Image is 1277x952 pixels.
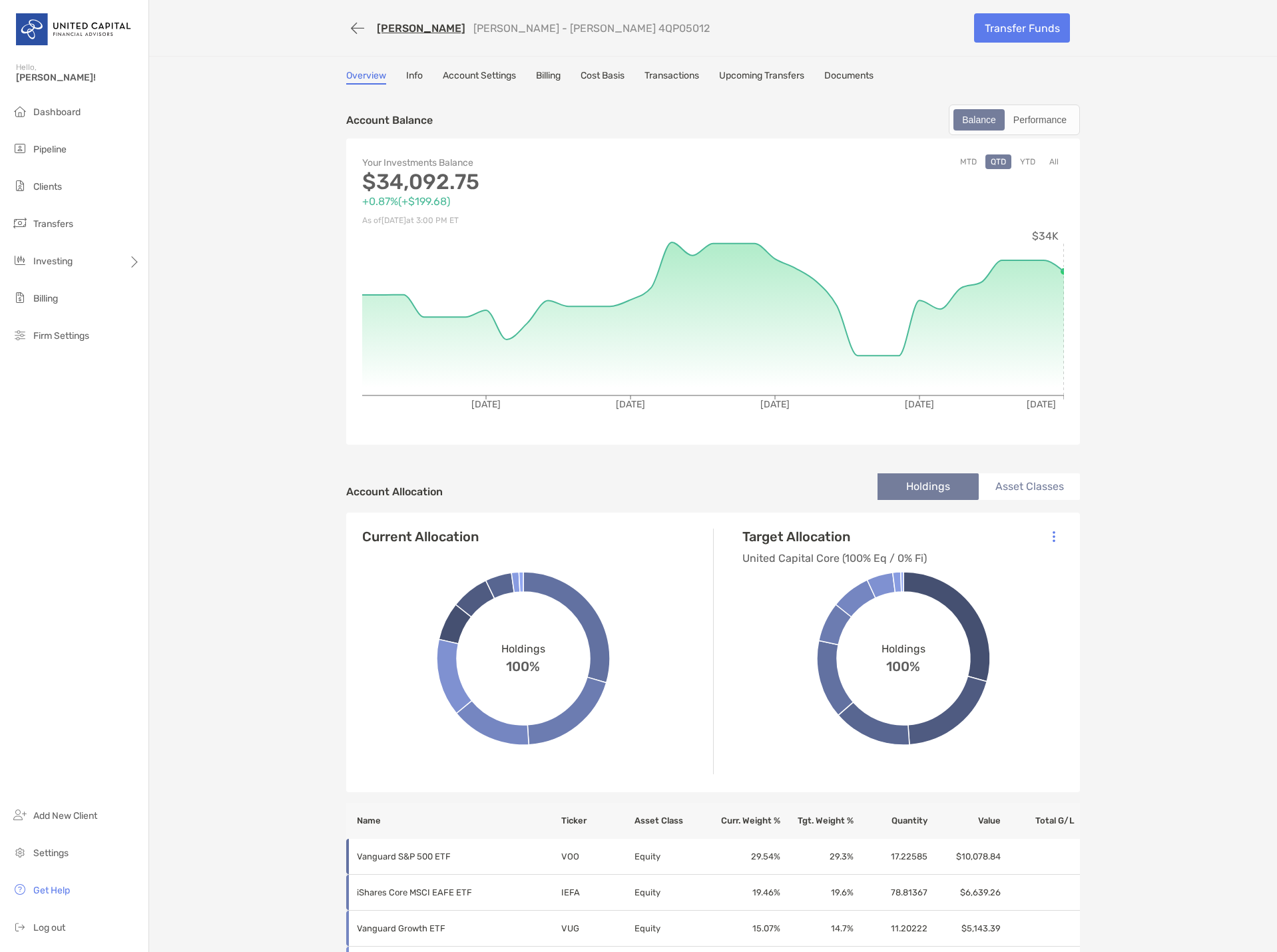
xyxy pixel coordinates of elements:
td: 78.81367 [854,875,927,911]
span: [PERSON_NAME]! [16,72,140,83]
button: All [1044,154,1064,169]
img: billing icon [12,290,28,306]
button: MTD [955,154,982,169]
p: [PERSON_NAME] - [PERSON_NAME] 4QP05012 [473,22,710,35]
th: Curr. Weight % [707,803,780,839]
td: VOO [561,839,634,875]
a: Upcoming Transfers [719,70,804,85]
th: Asset Class [634,803,707,839]
a: Documents [824,70,874,85]
a: Transfer Funds [974,13,1070,43]
span: Holdings [882,642,925,655]
img: logout icon [12,919,28,935]
td: 19.46 % [707,875,780,911]
th: Ticker [561,803,634,839]
p: Vanguard S&P 500 ETF [357,848,543,865]
td: IEFA [561,875,634,911]
img: Icon List Menu [1053,531,1055,543]
tspan: $34K [1032,230,1059,242]
div: Performance [1006,111,1074,129]
p: iShares Core MSCI EAFE ETF [357,884,543,901]
a: Overview [346,70,386,85]
p: As of [DATE] at 3:00 PM ET [362,212,713,229]
span: Pipeline [33,144,67,155]
button: YTD [1015,154,1041,169]
p: United Capital Core (100% Eq / 0% Fi) [742,550,927,567]
span: 100% [506,655,540,674]
p: Your Investments Balance [362,154,713,171]
a: [PERSON_NAME] [377,22,465,35]
button: QTD [985,154,1011,169]
tspan: [DATE] [905,399,934,410]
a: Transactions [644,70,699,85]
span: Transfers [33,218,73,230]
img: dashboard icon [12,103,28,119]
td: 29.3 % [781,839,854,875]
th: Name [346,803,561,839]
span: Log out [33,922,65,933]
a: Cost Basis [581,70,625,85]
img: firm-settings icon [12,327,28,343]
h4: Account Allocation [346,485,443,498]
p: $34,092.75 [362,174,713,190]
a: Info [406,70,423,85]
span: 100% [886,655,920,674]
td: 29.54 % [707,839,780,875]
img: get-help icon [12,881,28,897]
td: Equity [634,839,707,875]
h4: Target Allocation [742,529,927,545]
span: Dashboard [33,107,81,118]
span: Clients [33,181,62,192]
td: 19.6 % [781,875,854,911]
tspan: [DATE] [760,399,790,410]
li: Holdings [878,473,979,500]
span: Add New Client [33,810,97,822]
th: Total G/L [1001,803,1080,839]
td: $5,143.39 [928,911,1001,947]
h4: Current Allocation [362,529,479,545]
p: Vanguard Growth ETF [357,920,543,937]
span: Investing [33,256,73,267]
a: Billing [536,70,561,85]
p: Account Balance [346,112,433,128]
span: Billing [33,293,58,304]
img: add_new_client icon [12,807,28,823]
img: settings icon [12,844,28,860]
img: transfers icon [12,215,28,231]
img: clients icon [12,178,28,194]
td: $10,078.84 [928,839,1001,875]
td: 14.7 % [781,911,854,947]
span: Firm Settings [33,330,89,342]
tspan: [DATE] [1027,399,1056,410]
th: Quantity [854,803,927,839]
td: 11.20222 [854,911,927,947]
span: Settings [33,847,69,859]
td: Equity [634,911,707,947]
img: investing icon [12,252,28,268]
a: Account Settings [443,70,516,85]
td: 17.22585 [854,839,927,875]
div: Balance [955,111,1003,129]
span: Holdings [501,642,545,655]
span: Get Help [33,885,70,896]
img: United Capital Logo [16,5,132,53]
td: $6,639.26 [928,875,1001,911]
th: Value [928,803,1001,839]
p: +0.87% ( +$199.68 ) [362,193,713,210]
tspan: [DATE] [616,399,645,410]
div: segmented control [949,105,1080,135]
th: Tgt. Weight % [781,803,854,839]
li: Asset Classes [979,473,1080,500]
tspan: [DATE] [471,399,501,410]
td: 15.07 % [707,911,780,947]
td: Equity [634,875,707,911]
img: pipeline icon [12,140,28,156]
td: VUG [561,911,634,947]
